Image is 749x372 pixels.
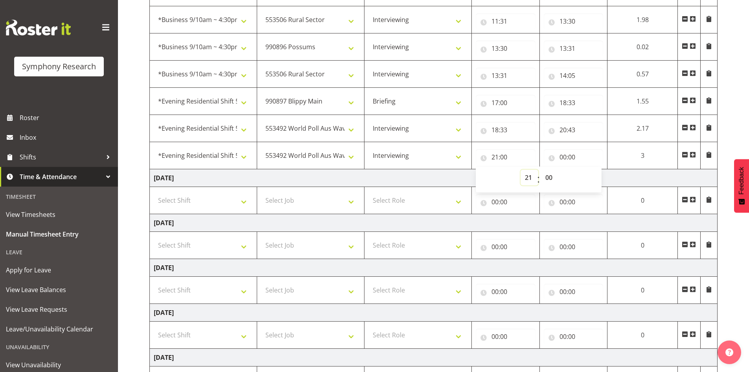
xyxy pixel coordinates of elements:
[476,329,536,344] input: Click to select...
[544,329,604,344] input: Click to select...
[734,159,749,213] button: Feedback - Show survey
[544,284,604,300] input: Click to select...
[2,300,116,319] a: View Leave Requests
[607,61,678,88] td: 0.57
[725,348,733,356] img: help-xxl-2.png
[476,13,536,29] input: Click to select...
[2,280,116,300] a: View Leave Balances
[6,304,112,315] span: View Leave Requests
[6,20,71,35] img: Rosterit website logo
[544,194,604,210] input: Click to select...
[6,359,112,371] span: View Unavailability
[6,264,112,276] span: Apply for Leave
[544,41,604,56] input: Click to select...
[607,322,678,349] td: 0
[476,149,536,165] input: Click to select...
[6,323,112,335] span: Leave/Unavailability Calendar
[544,122,604,138] input: Click to select...
[537,170,540,189] span: :
[6,284,112,296] span: View Leave Balances
[20,112,114,124] span: Roster
[476,239,536,255] input: Click to select...
[150,169,718,187] td: [DATE]
[607,232,678,259] td: 0
[476,41,536,56] input: Click to select...
[2,260,116,280] a: Apply for Leave
[476,122,536,138] input: Click to select...
[150,259,718,277] td: [DATE]
[2,319,116,339] a: Leave/Unavailability Calendar
[2,339,116,355] div: Unavailability
[544,149,604,165] input: Click to select...
[6,228,112,240] span: Manual Timesheet Entry
[607,33,678,61] td: 0.02
[607,88,678,115] td: 1.55
[607,6,678,33] td: 1.98
[607,187,678,214] td: 0
[607,142,678,169] td: 3
[150,214,718,232] td: [DATE]
[20,171,102,183] span: Time & Attendance
[20,151,102,163] span: Shifts
[2,189,116,205] div: Timesheet
[544,95,604,111] input: Click to select...
[22,61,96,72] div: Symphony Research
[738,167,745,194] span: Feedback
[6,209,112,220] span: View Timesheets
[476,194,536,210] input: Click to select...
[150,349,718,366] td: [DATE]
[20,131,114,143] span: Inbox
[476,68,536,83] input: Click to select...
[607,115,678,142] td: 2.17
[544,13,604,29] input: Click to select...
[2,244,116,260] div: Leave
[2,205,116,224] a: View Timesheets
[544,68,604,83] input: Click to select...
[544,239,604,255] input: Click to select...
[150,304,718,322] td: [DATE]
[607,277,678,304] td: 0
[476,95,536,111] input: Click to select...
[2,224,116,244] a: Manual Timesheet Entry
[476,284,536,300] input: Click to select...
